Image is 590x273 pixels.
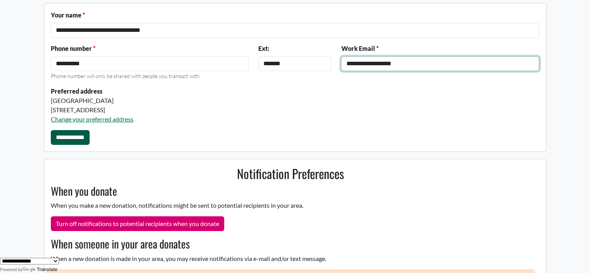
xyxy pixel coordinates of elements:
p: When you make a new donation, notifications might be sent to potential recipients in your area. [46,201,535,210]
div: [STREET_ADDRESS] [51,105,332,115]
button: Turn off notifications to potential recipients when you donate [51,216,224,231]
h3: When someone in your area donates [46,237,535,250]
h3: When you donate [46,184,535,198]
label: Phone number [51,44,95,53]
div: [GEOGRAPHIC_DATA] [51,96,332,105]
label: Your name [51,10,85,20]
a: Change your preferred address [51,115,133,123]
img: Google Translate [22,267,37,273]
label: Work Email [341,44,378,53]
strong: Preferred address [51,87,102,95]
h2: Notification Preferences [46,166,535,181]
label: Ext: [258,44,269,53]
small: Phone number will only be shared with people you transact with. [51,73,201,79]
a: Translate [22,267,57,272]
p: When a new donation is made in your area, you may receive notifications via e-mail and/or text me... [46,254,535,263]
